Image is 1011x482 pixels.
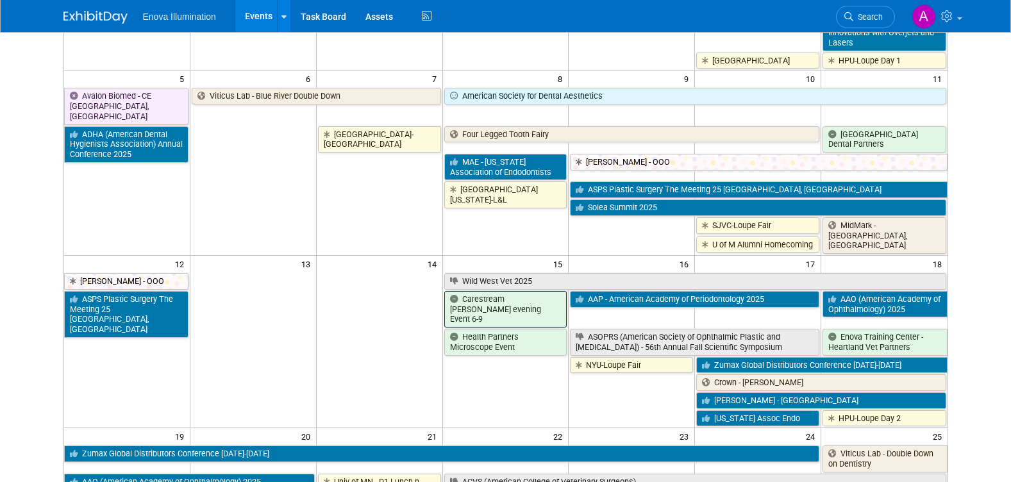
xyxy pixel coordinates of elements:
a: Zumax Global Distributors Conference [DATE]-[DATE] [64,445,820,462]
span: 18 [932,256,948,272]
a: [GEOGRAPHIC_DATA][US_STATE]-L&L [444,181,567,208]
span: 25 [932,428,948,444]
a: SJVC-Loupe Fair [696,217,819,234]
a: [GEOGRAPHIC_DATA]-[GEOGRAPHIC_DATA] [318,126,441,153]
a: ADHA (American Dental Hygienists Association) Annual Conference 2025 [64,126,188,163]
span: 19 [174,428,190,444]
img: Andrea Miller [912,4,936,29]
span: 20 [300,428,316,444]
a: American Society for Dental Aesthetics [444,88,946,104]
a: Viticus Lab - Blue River Double Down [192,88,441,104]
a: [GEOGRAPHIC_DATA] [696,53,819,69]
span: 5 [178,71,190,87]
a: MAE - [US_STATE] Association of Endodontists [444,154,567,180]
span: 13 [300,256,316,272]
a: [PERSON_NAME] - OOO [570,154,947,170]
span: 23 [678,428,694,444]
a: ASPS Plastic Surgery The Meeting 25 [GEOGRAPHIC_DATA], [GEOGRAPHIC_DATA] [64,291,188,338]
span: 7 [431,71,442,87]
a: Zumax Global Distributors Conference [DATE]-[DATE] [696,357,947,374]
a: Avalon Biomed - CE [GEOGRAPHIC_DATA], [GEOGRAPHIC_DATA] [64,88,188,124]
a: [PERSON_NAME] - OOO [64,273,188,290]
span: Search [853,12,883,22]
a: HPU-Loupe Day 2 [823,410,946,427]
span: 22 [552,428,568,444]
span: 24 [805,428,821,444]
a: AAO (American Academy of Ophthalmology) 2025 [823,291,947,317]
a: [PERSON_NAME] - [GEOGRAPHIC_DATA] [696,392,946,409]
a: Health Partners Microscope Event [444,329,567,355]
img: ExhibitDay [63,11,128,24]
a: Four Legged Tooth Fairy [444,126,820,143]
span: 9 [683,71,694,87]
span: 21 [426,428,442,444]
span: 6 [305,71,316,87]
a: NYU-Loupe Fair [570,357,693,374]
span: 8 [556,71,568,87]
a: Carestream [PERSON_NAME] evening Event 6-9 [444,291,567,328]
span: 12 [174,256,190,272]
a: Enova Training Center - Heartland Vet Partners [823,329,947,355]
a: ASOPRS (American Society of Ophthalmic Plastic and [MEDICAL_DATA]) - 56th Annual Fall Scientific ... [570,329,819,355]
span: 17 [805,256,821,272]
span: 16 [678,256,694,272]
a: [US_STATE] Assoc Endo [696,410,819,427]
span: Enova Illumination [143,12,216,22]
span: 10 [805,71,821,87]
a: Crown - [PERSON_NAME] [696,374,946,391]
span: 14 [426,256,442,272]
a: ASPS Plastic Surgery The Meeting 25 [GEOGRAPHIC_DATA], [GEOGRAPHIC_DATA] [570,181,947,198]
a: AAP - American Academy of Periodontology 2025 [570,291,819,308]
a: U of M Alumni Homecoming [696,237,819,253]
span: 15 [552,256,568,272]
a: Search [836,6,895,28]
span: 11 [932,71,948,87]
a: MidMark - [GEOGRAPHIC_DATA], [GEOGRAPHIC_DATA] [823,217,946,254]
a: Viticus Lab - Double Down on Dentistry [823,445,947,472]
a: Solea Summit 2025 [570,199,946,216]
a: [GEOGRAPHIC_DATA] Dental Partners [823,126,946,153]
a: HPU-Loupe Day 1 [823,53,946,69]
a: Wild West Vet 2025 [444,273,946,290]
